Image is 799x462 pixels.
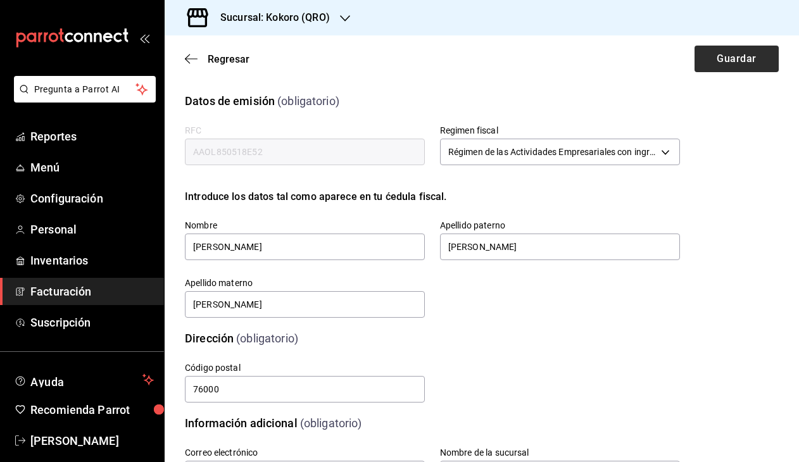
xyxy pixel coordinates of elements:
[440,126,680,135] label: Regimen fiscal
[236,330,298,347] div: (obligatorio)
[185,448,425,457] label: Correo electrónico
[30,372,137,387] span: Ayuda
[448,146,657,158] span: Régimen de las Actividades Empresariales con ingresos a través de Plataformas Tecnológicas
[30,432,154,449] span: [PERSON_NAME]
[440,221,680,230] label: Apellido paterno
[440,448,680,457] label: Nombre de la sucursal
[300,415,362,432] div: (obligatorio)
[30,283,154,300] span: Facturación
[30,401,154,418] span: Recomienda Parrot
[210,10,330,25] h3: Sucursal: Kokoro (QRO)
[34,83,136,96] span: Pregunta a Parrot AI
[208,53,249,65] span: Regresar
[9,92,156,105] a: Pregunta a Parrot AI
[695,46,779,72] button: Guardar
[30,159,154,176] span: Menú
[185,53,249,65] button: Regresar
[30,314,154,331] span: Suscripción
[30,221,154,238] span: Personal
[185,189,680,204] div: Introduce los datos tal como aparece en tu ćedula fiscal.
[185,92,275,109] div: Datos de emisión
[185,376,425,403] input: Obligatorio
[30,190,154,207] span: Configuración
[139,33,149,43] button: open_drawer_menu
[185,126,425,135] label: RFC
[185,278,425,287] label: Apellido materno
[277,92,339,109] div: (obligatorio)
[30,252,154,269] span: Inventarios
[30,128,154,145] span: Reportes
[185,363,425,372] label: Código postal
[185,330,234,347] div: Dirección
[185,415,298,432] div: Información adicional
[185,221,425,230] label: Nombre
[14,76,156,103] button: Pregunta a Parrot AI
